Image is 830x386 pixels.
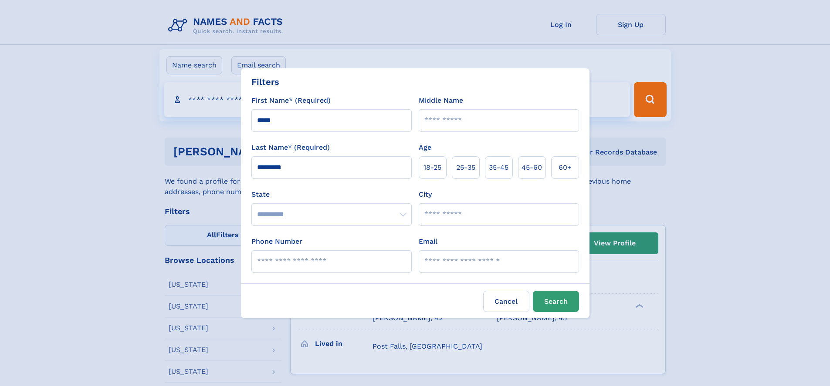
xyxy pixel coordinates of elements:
[489,162,508,173] span: 35‑45
[456,162,475,173] span: 25‑35
[423,162,441,173] span: 18‑25
[251,236,302,247] label: Phone Number
[419,236,437,247] label: Email
[559,162,572,173] span: 60+
[533,291,579,312] button: Search
[419,142,431,153] label: Age
[251,75,279,88] div: Filters
[419,95,463,106] label: Middle Name
[419,189,432,200] label: City
[251,142,330,153] label: Last Name* (Required)
[522,162,542,173] span: 45‑60
[251,189,412,200] label: State
[251,95,331,106] label: First Name* (Required)
[483,291,529,312] label: Cancel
